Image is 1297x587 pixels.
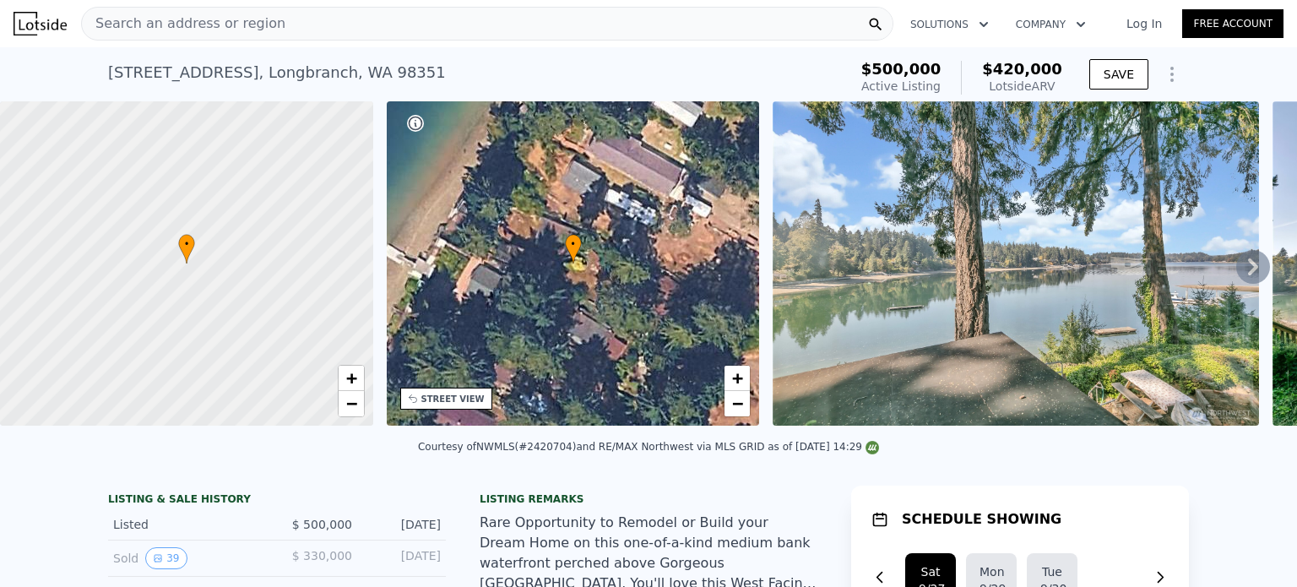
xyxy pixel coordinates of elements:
[366,547,441,569] div: [DATE]
[724,366,750,391] a: Zoom in
[108,61,446,84] div: [STREET_ADDRESS] , Longbranch , WA 98351
[1182,9,1283,38] a: Free Account
[108,492,446,509] div: LISTING & SALE HISTORY
[1155,57,1189,91] button: Show Options
[178,234,195,264] div: •
[82,14,285,34] span: Search an address or region
[366,516,441,533] div: [DATE]
[421,393,485,405] div: STREET VIEW
[897,9,1002,40] button: Solutions
[292,518,352,531] span: $ 500,000
[565,234,582,264] div: •
[902,509,1061,530] h1: SCHEDULE SHOWING
[345,393,356,414] span: −
[113,547,263,569] div: Sold
[339,366,364,391] a: Zoom in
[732,367,743,389] span: +
[866,441,879,454] img: NWMLS Logo
[1089,59,1148,90] button: SAVE
[418,441,879,453] div: Courtesy of NWMLS (#2420704) and RE/MAX Northwest via MLS GRID as of [DATE] 14:29
[14,12,67,35] img: Lotside
[1040,563,1064,580] div: Tue
[565,236,582,252] span: •
[980,563,1003,580] div: Mon
[480,492,817,506] div: Listing remarks
[982,78,1062,95] div: Lotside ARV
[861,60,942,78] span: $500,000
[345,367,356,389] span: +
[861,79,941,93] span: Active Listing
[919,563,942,580] div: Sat
[113,516,263,533] div: Listed
[292,549,352,563] span: $ 330,000
[1106,15,1182,32] a: Log In
[982,60,1062,78] span: $420,000
[178,236,195,252] span: •
[732,393,743,414] span: −
[1002,9,1099,40] button: Company
[773,101,1259,426] img: Sale: 169780550 Parcel: 100848571
[339,391,364,416] a: Zoom out
[145,547,187,569] button: View historical data
[724,391,750,416] a: Zoom out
